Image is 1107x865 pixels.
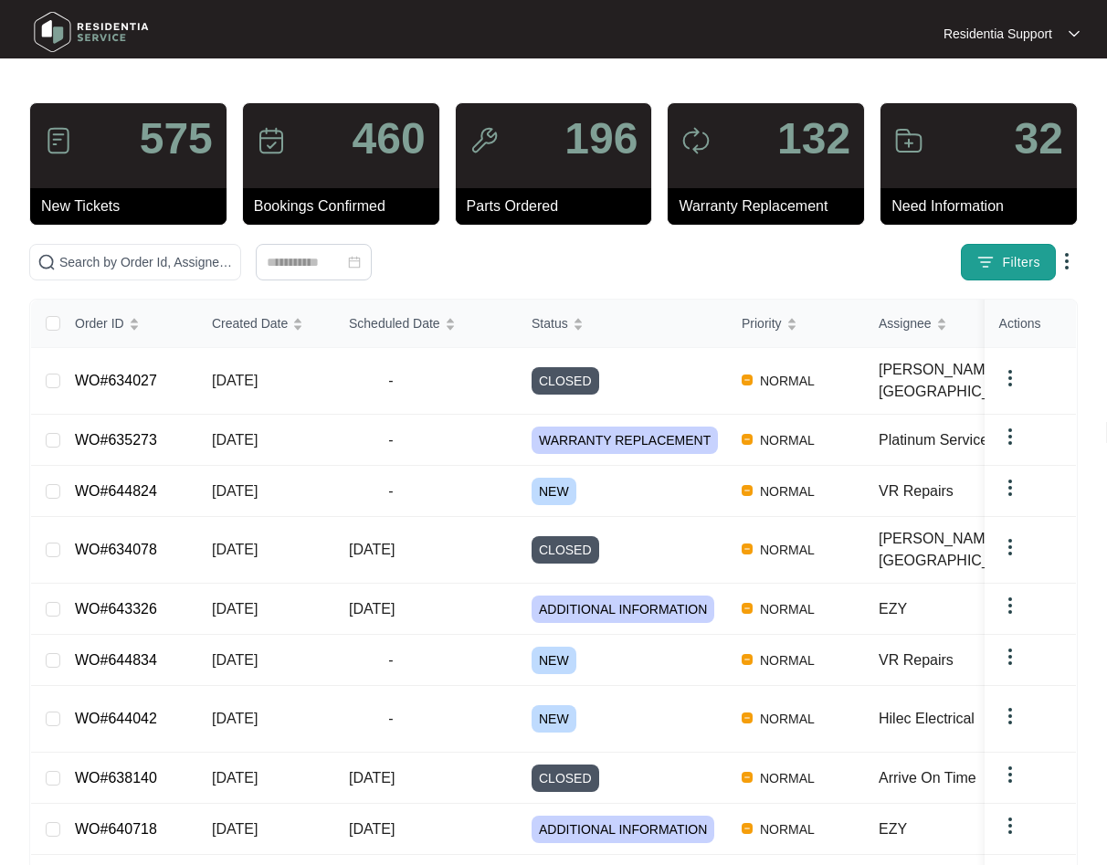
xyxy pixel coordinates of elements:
span: [DATE] [212,821,258,837]
span: - [349,649,433,671]
span: [DATE] [349,542,395,557]
img: dropdown arrow [999,477,1021,499]
div: Hilec Electrical [879,708,1047,730]
img: dropdown arrow [1069,29,1080,38]
img: dropdown arrow [999,426,1021,448]
a: WO#644834 [75,652,157,668]
div: EZY [879,598,1047,620]
img: icon [894,126,923,155]
span: [DATE] [212,483,258,499]
img: dropdown arrow [1056,250,1078,272]
img: Vercel Logo [742,712,753,723]
span: - [349,429,433,451]
div: VR Repairs [879,649,1047,671]
th: Created Date [197,300,334,348]
div: EZY [879,818,1047,840]
input: Search by Order Id, Assignee Name, Customer Name, Brand and Model [59,252,233,272]
span: Priority [742,313,782,333]
span: NEW [532,478,576,505]
th: Status [517,300,727,348]
th: Assignee [864,300,1047,348]
span: NORMAL [753,370,822,392]
span: [DATE] [212,373,258,388]
th: Actions [985,300,1076,348]
a: WO#643326 [75,601,157,617]
p: 132 [777,117,850,161]
span: [DATE] [349,821,395,837]
p: Need Information [891,195,1077,217]
span: Status [532,313,568,333]
div: Platinum Services [879,429,1047,451]
span: Filters [1002,253,1040,272]
p: 32 [1015,117,1063,161]
div: [PERSON_NAME]'s [GEOGRAPHIC_DATA] [879,528,1047,572]
span: ADDITIONAL INFORMATION [532,816,714,843]
img: dropdown arrow [999,705,1021,727]
p: Warranty Replacement [679,195,864,217]
span: [DATE] [212,432,258,448]
a: WO#634027 [75,373,157,388]
img: dropdown arrow [999,764,1021,786]
th: Scheduled Date [334,300,517,348]
a: WO#644824 [75,483,157,499]
span: NORMAL [753,818,822,840]
img: icon [469,126,499,155]
span: NORMAL [753,649,822,671]
img: icon [44,126,73,155]
span: NEW [532,705,576,733]
a: WO#638140 [75,770,157,786]
div: VR Repairs [879,480,1047,502]
img: Vercel Logo [742,603,753,614]
span: [DATE] [212,711,258,726]
a: WO#644042 [75,711,157,726]
a: WO#635273 [75,432,157,448]
span: NORMAL [753,480,822,502]
span: NEW [532,647,576,674]
img: Vercel Logo [742,772,753,783]
span: [DATE] [212,770,258,786]
span: Scheduled Date [349,313,440,333]
span: NORMAL [753,767,822,789]
span: NORMAL [753,708,822,730]
span: NORMAL [753,598,822,620]
img: Vercel Logo [742,654,753,665]
th: Order ID [60,300,197,348]
img: filter icon [976,253,995,271]
span: [DATE] [349,770,395,786]
p: Bookings Confirmed [254,195,439,217]
span: CLOSED [532,536,599,564]
img: Vercel Logo [742,823,753,834]
img: dropdown arrow [999,595,1021,617]
img: icon [257,126,286,155]
a: WO#640718 [75,821,157,837]
span: CLOSED [532,765,599,792]
th: Priority [727,300,864,348]
img: Vercel Logo [742,374,753,385]
span: Created Date [212,313,288,333]
img: dropdown arrow [999,367,1021,389]
span: - [349,370,433,392]
a: WO#634078 [75,542,157,557]
p: 575 [140,117,213,161]
p: New Tickets [41,195,227,217]
span: ADDITIONAL INFORMATION [532,596,714,623]
span: NORMAL [753,539,822,561]
img: Vercel Logo [742,485,753,496]
img: icon [681,126,711,155]
span: [DATE] [212,542,258,557]
img: Vercel Logo [742,543,753,554]
p: 460 [353,117,426,161]
span: [DATE] [212,652,258,668]
p: 196 [564,117,638,161]
button: filter iconFilters [961,244,1056,280]
span: - [349,708,433,730]
p: Parts Ordered [467,195,652,217]
span: - [349,480,433,502]
span: Order ID [75,313,124,333]
img: dropdown arrow [999,646,1021,668]
div: Arrive On Time [879,767,1047,789]
p: Residentia Support [944,25,1052,43]
span: [DATE] [349,601,395,617]
div: [PERSON_NAME]'s [GEOGRAPHIC_DATA] [879,359,1047,403]
span: NORMAL [753,429,822,451]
